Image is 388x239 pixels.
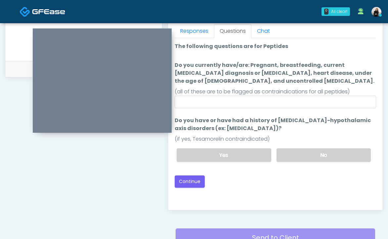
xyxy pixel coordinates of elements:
[277,148,371,162] label: No
[318,5,354,19] a: 0 All clear!
[20,1,65,22] a: Docovia
[5,3,25,23] button: Open LiveChat chat widget
[251,24,276,38] a: Chat
[214,24,251,38] a: Questions
[175,42,288,50] label: The following questions are for Peptides
[175,175,205,188] button: Continue
[175,24,214,38] a: Responses
[324,9,328,15] div: 0
[20,6,30,17] img: Docovia
[175,135,376,143] div: (if yes, Tesamorelin contraindicated)
[175,88,376,96] div: (all of these are to be flagged as contraindications for all peptides)
[331,9,347,15] div: All clear!
[32,8,65,15] img: Docovia
[175,61,376,85] label: Do you currently have/are: Pregnant, breastfeeding, current [MEDICAL_DATA] diagnosis or [MEDICAL_...
[177,148,271,162] label: Yes
[371,7,381,17] img: Sydney Lundberg
[175,117,376,132] label: Do you have or have had a history of [MEDICAL_DATA]-hypothalamic axis disorders (ex: [MEDICAL_DAT...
